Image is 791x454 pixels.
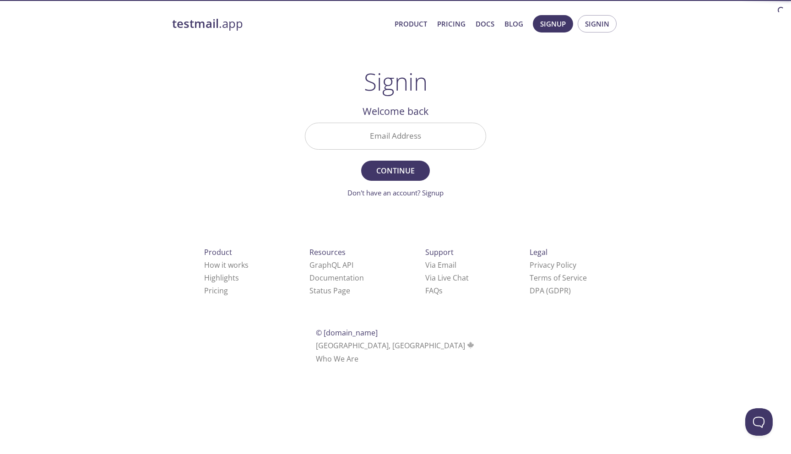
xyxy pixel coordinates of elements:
span: © [DOMAIN_NAME] [316,328,378,338]
button: Signup [533,15,573,32]
a: Terms of Service [530,273,587,283]
a: Don't have an account? Signup [347,188,444,197]
span: [GEOGRAPHIC_DATA], [GEOGRAPHIC_DATA] [316,340,476,351]
h1: Signin [364,68,428,95]
button: Continue [361,161,430,181]
a: FAQ [425,286,443,296]
a: GraphQL API [309,260,353,270]
a: Via Live Chat [425,273,469,283]
a: testmail.app [172,16,387,32]
span: Resources [309,247,346,257]
a: Documentation [309,273,364,283]
strong: testmail [172,16,219,32]
a: Docs [476,18,494,30]
a: Who We Are [316,354,358,364]
a: Privacy Policy [530,260,576,270]
a: Via Email [425,260,456,270]
span: Legal [530,247,547,257]
span: Signin [585,18,609,30]
a: Pricing [437,18,466,30]
button: Signin [578,15,617,32]
span: Support [425,247,454,257]
a: DPA (GDPR) [530,286,571,296]
iframe: Help Scout Beacon - Open [745,408,773,436]
a: How it works [204,260,249,270]
a: Highlights [204,273,239,283]
a: Status Page [309,286,350,296]
span: Signup [540,18,566,30]
a: Product [395,18,427,30]
a: Blog [504,18,523,30]
a: Pricing [204,286,228,296]
span: Continue [371,164,420,177]
h2: Welcome back [305,103,486,119]
span: s [439,286,443,296]
span: Product [204,247,232,257]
